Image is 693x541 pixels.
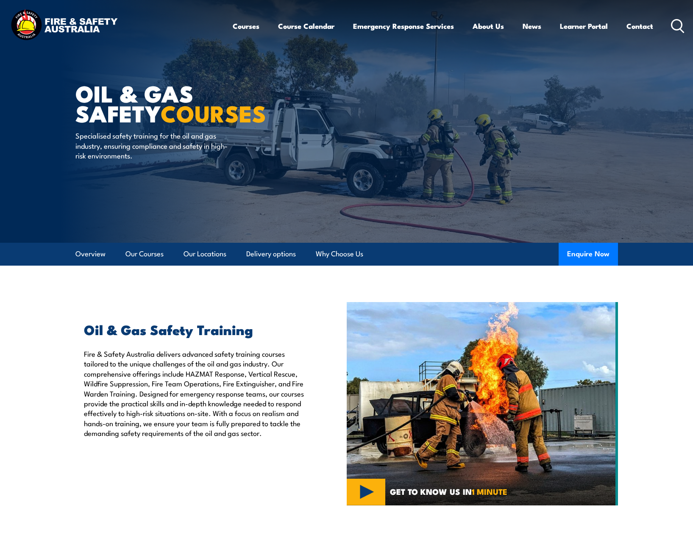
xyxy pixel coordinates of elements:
a: Our Locations [184,243,226,265]
a: Course Calendar [278,15,334,37]
a: About Us [473,15,504,37]
h1: OIL & GAS SAFETY [75,83,285,122]
span: GET TO KNOW US IN [390,488,507,495]
a: Emergency Response Services [353,15,454,37]
h2: Oil & Gas Safety Training [84,323,308,335]
strong: 1 MINUTE [472,485,507,497]
a: Delivery options [246,243,296,265]
button: Enquire Now [559,243,618,266]
img: OIL & GAS SAFETY COURSES (1) [347,302,618,505]
a: Learner Portal [560,15,608,37]
a: Overview [75,243,106,265]
a: News [523,15,541,37]
p: Specialised safety training for the oil and gas industry, ensuring compliance and safety in high-... [75,130,230,160]
a: Courses [233,15,259,37]
a: Our Courses [125,243,164,265]
a: Why Choose Us [316,243,363,265]
strong: COURSES [161,95,266,130]
p: Fire & Safety Australia delivers advanced safety training courses tailored to the unique challeng... [84,349,308,438]
a: Contact [626,15,653,37]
